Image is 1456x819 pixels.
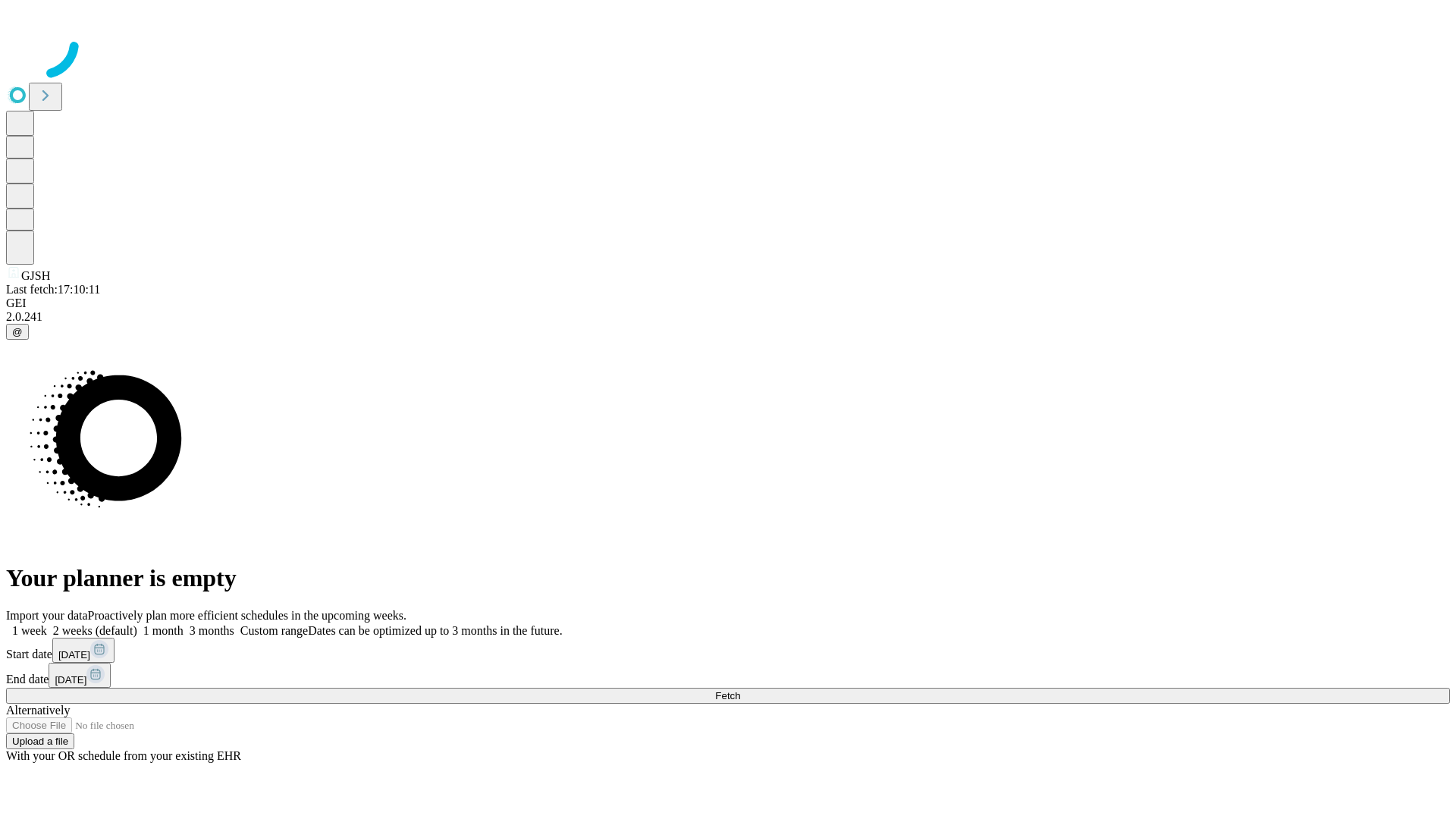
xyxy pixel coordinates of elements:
[12,624,47,637] span: 1 week
[58,649,90,661] span: [DATE]
[6,324,29,340] button: @
[6,638,1450,663] div: Start date
[55,674,86,686] span: [DATE]
[12,326,23,337] span: @
[6,297,1450,310] div: GEI
[6,663,1450,688] div: End date
[6,704,70,717] span: Alternatively
[52,638,115,663] button: [DATE]
[6,688,1450,704] button: Fetch
[6,310,1450,324] div: 2.0.241
[240,624,308,637] span: Custom range
[6,564,1450,592] h1: Your planner is empty
[308,624,562,637] span: Dates can be optimized up to 3 months in the future.
[6,609,88,622] span: Import your data
[21,269,50,282] span: GJSH
[53,624,137,637] span: 2 weeks (default)
[49,663,111,688] button: [DATE]
[715,690,740,701] span: Fetch
[143,624,184,637] span: 1 month
[6,749,241,762] span: With your OR schedule from your existing EHR
[190,624,234,637] span: 3 months
[6,733,74,749] button: Upload a file
[88,609,406,622] span: Proactively plan more efficient schedules in the upcoming weeks.
[6,283,100,296] span: Last fetch: 17:10:11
